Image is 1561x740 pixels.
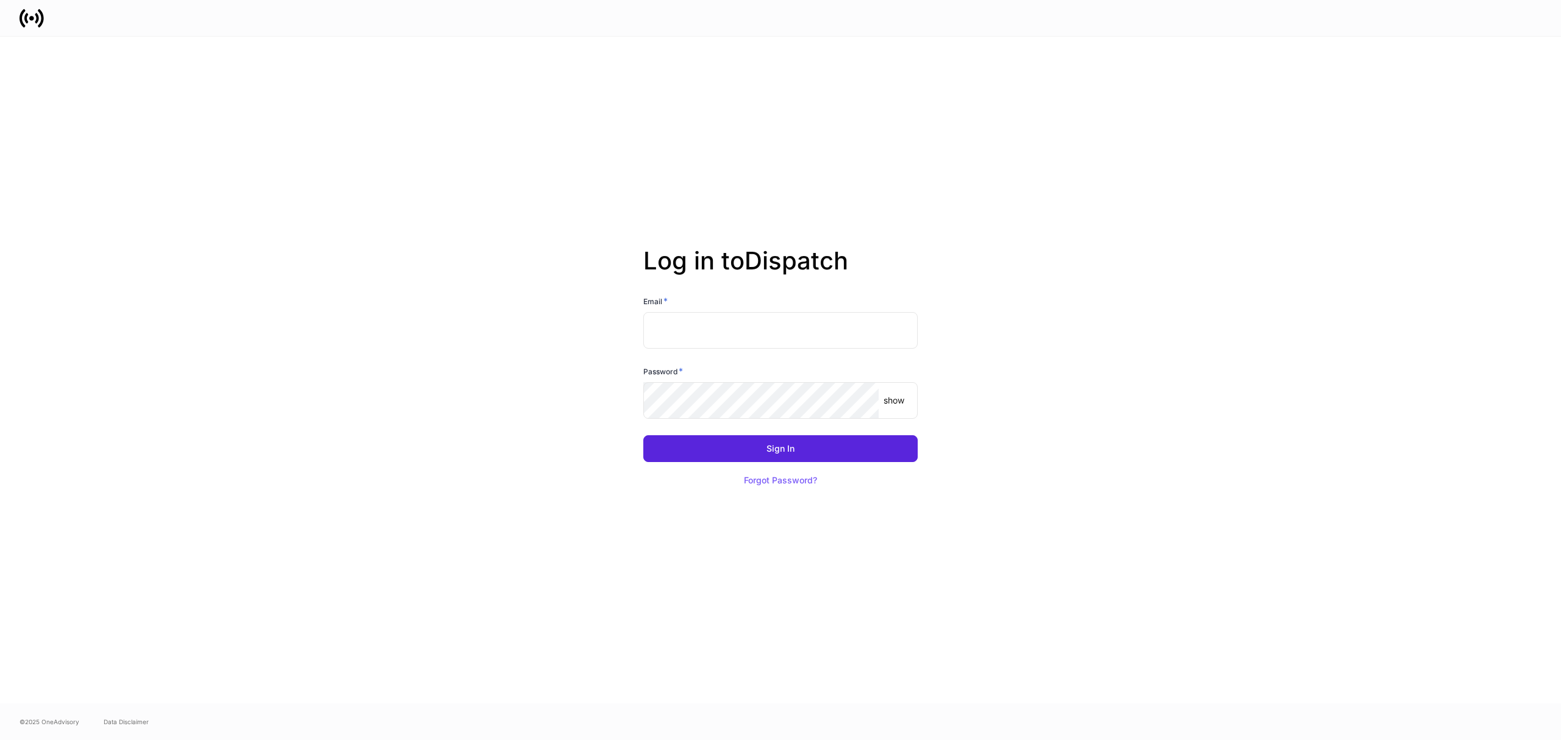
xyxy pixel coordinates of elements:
[643,295,668,307] h6: Email
[20,717,79,727] span: © 2025 OneAdvisory
[643,365,683,377] h6: Password
[744,476,817,485] div: Forgot Password?
[643,246,918,295] h2: Log in to Dispatch
[729,467,832,494] button: Forgot Password?
[884,394,904,407] p: show
[104,717,149,727] a: Data Disclaimer
[643,435,918,462] button: Sign In
[766,444,795,453] div: Sign In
